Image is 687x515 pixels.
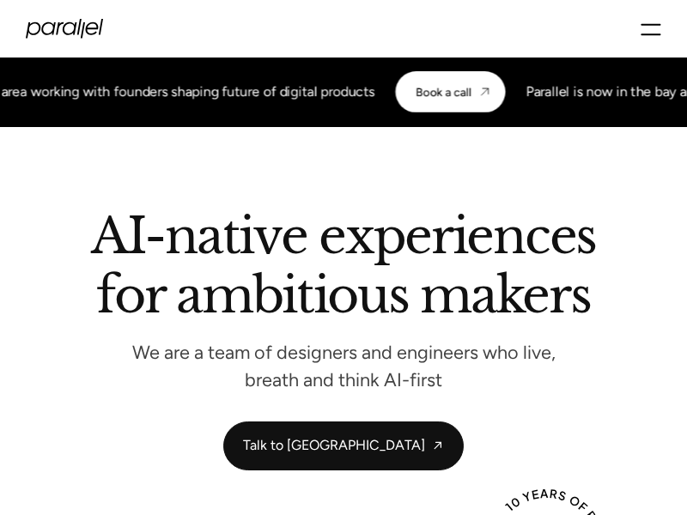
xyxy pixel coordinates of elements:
[103,345,584,386] p: We are a team of designers and engineers who live, breath and think AI-first
[641,14,661,44] div: menu
[477,85,491,99] img: CTA arrow image
[26,19,103,39] a: home
[17,213,670,325] h2: AI-native experiences for ambitious makers
[416,85,471,99] div: Book a call
[395,71,505,112] a: Book a call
